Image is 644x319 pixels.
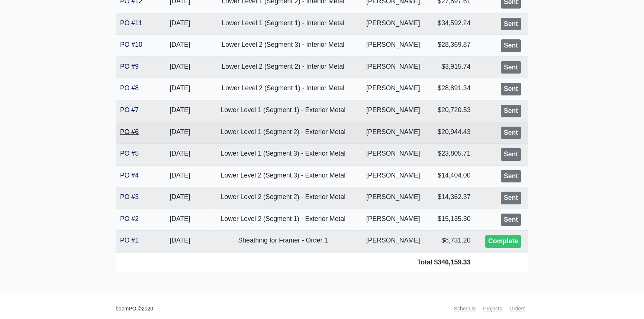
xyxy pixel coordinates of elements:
td: $28,891.34 [428,78,475,100]
td: Lower Level 1 (Segment 1) - Interior Metal [208,13,358,35]
div: Sent [501,192,521,204]
td: [PERSON_NAME] [358,187,428,209]
td: Lower Level 2 (Segment 3) - Exterior Metal [208,165,358,187]
td: [DATE] [152,231,208,253]
a: PO #4 [120,172,139,179]
td: Sheathing for Framer - Order 1 [208,231,358,253]
a: PO #6 [120,128,139,136]
td: [DATE] [152,122,208,144]
td: $23,805.71 [428,144,475,166]
a: PO #7 [120,106,139,114]
a: Projects [480,302,505,316]
td: Total $346,159.33 [116,253,475,272]
a: PO #3 [120,193,139,201]
div: Sent [501,18,521,30]
a: PO #1 [120,237,139,244]
td: $20,720.53 [428,100,475,122]
td: [DATE] [152,13,208,35]
td: [DATE] [152,78,208,100]
a: PO #10 [120,41,142,48]
a: PO #5 [120,150,139,157]
td: $20,944.43 [428,122,475,144]
td: Lower Level 2 (Segment 3) - Interior Metal [208,35,358,57]
td: [PERSON_NAME] [358,78,428,100]
td: [DATE] [152,100,208,122]
div: Sent [501,39,521,52]
td: $15,135.30 [428,209,475,231]
td: [PERSON_NAME] [358,209,428,231]
div: Sent [501,83,521,95]
td: Lower Level 1 (Segment 1) - Exterior Metal [208,100,358,122]
div: Sent [501,61,521,74]
td: [PERSON_NAME] [358,231,428,253]
a: Orders [506,302,528,316]
td: [PERSON_NAME] [358,13,428,35]
td: [PERSON_NAME] [358,144,428,166]
div: Sent [501,170,521,183]
div: Sent [501,105,521,117]
td: Lower Level 2 (Segment 1) - Exterior Metal [208,209,358,231]
td: [PERSON_NAME] [358,122,428,144]
td: [DATE] [152,209,208,231]
td: $8,731.20 [428,231,475,253]
div: Sent [501,148,521,161]
td: Lower Level 2 (Segment 1) - Interior Metal [208,78,358,100]
td: $14,362.37 [428,187,475,209]
td: Lower Level 2 (Segment 2) - Exterior Metal [208,187,358,209]
td: [DATE] [152,144,208,166]
td: [DATE] [152,35,208,57]
a: Schedule [451,302,479,316]
a: PO #2 [120,215,139,222]
td: [DATE] [152,187,208,209]
div: Sent [501,127,521,139]
td: [DATE] [152,56,208,78]
td: $28,369.87 [428,35,475,57]
a: PO #9 [120,63,139,70]
td: Lower Level 2 (Segment 2) - Interior Metal [208,56,358,78]
td: [PERSON_NAME] [358,35,428,57]
td: Lower Level 1 (Segment 3) - Exterior Metal [208,144,358,166]
td: $34,592.24 [428,13,475,35]
td: $14,404.00 [428,165,475,187]
td: [DATE] [152,165,208,187]
td: Lower Level 1 (Segment 2) - Exterior Metal [208,122,358,144]
div: Sent [501,214,521,226]
td: $3,915.74 [428,56,475,78]
div: Complete [485,235,521,248]
td: [PERSON_NAME] [358,100,428,122]
a: PO #8 [120,84,139,92]
a: PO #11 [120,19,142,27]
small: boomPO ©2020 [116,305,153,313]
td: [PERSON_NAME] [358,165,428,187]
td: [PERSON_NAME] [358,56,428,78]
